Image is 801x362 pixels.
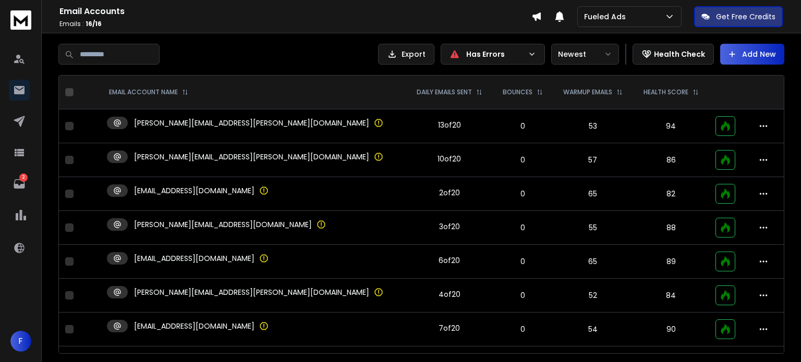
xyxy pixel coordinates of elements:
[633,109,709,143] td: 94
[59,20,531,28] p: Emails :
[134,219,312,230] p: [PERSON_NAME][EMAIL_ADDRESS][DOMAIN_NAME]
[499,222,547,233] p: 0
[633,44,714,65] button: Health Check
[134,287,369,297] p: [PERSON_NAME][EMAIL_ADDRESS][PERSON_NAME][DOMAIN_NAME]
[9,173,30,194] a: 2
[553,211,633,245] td: 55
[10,331,31,352] button: F
[134,253,254,264] p: [EMAIL_ADDRESS][DOMAIN_NAME]
[378,44,434,65] button: Export
[499,155,547,165] p: 0
[109,88,188,96] div: EMAIL ACCOUNT NAME
[499,324,547,334] p: 0
[716,11,775,22] p: Get Free Credits
[499,290,547,301] p: 0
[633,177,709,211] td: 82
[654,49,705,59] p: Health Check
[439,323,460,333] div: 7 of 20
[439,188,460,198] div: 2 of 20
[644,88,688,96] p: HEALTH SCORE
[499,256,547,267] p: 0
[584,11,630,22] p: Fueled Ads
[633,313,709,346] td: 90
[439,289,460,299] div: 4 of 20
[134,152,369,162] p: [PERSON_NAME][EMAIL_ADDRESS][PERSON_NAME][DOMAIN_NAME]
[439,221,460,232] div: 3 of 20
[553,177,633,211] td: 65
[10,10,31,30] img: logo
[563,88,612,96] p: WARMUP EMAILS
[633,279,709,313] td: 84
[551,44,619,65] button: Newest
[499,189,547,199] p: 0
[633,245,709,279] td: 89
[694,6,783,27] button: Get Free Credits
[134,321,254,331] p: [EMAIL_ADDRESS][DOMAIN_NAME]
[466,49,524,59] p: Has Errors
[720,44,784,65] button: Add New
[499,121,547,131] p: 0
[438,120,461,130] div: 13 of 20
[633,143,709,177] td: 86
[553,313,633,346] td: 54
[438,154,461,164] div: 10 of 20
[417,88,472,96] p: DAILY EMAILS SENT
[633,211,709,245] td: 88
[59,5,531,18] h1: Email Accounts
[553,143,633,177] td: 57
[439,255,460,266] div: 6 of 20
[553,109,633,143] td: 53
[134,118,369,128] p: [PERSON_NAME][EMAIL_ADDRESS][PERSON_NAME][DOMAIN_NAME]
[19,173,28,182] p: 2
[553,279,633,313] td: 52
[86,19,102,28] span: 16 / 16
[503,88,532,96] p: BOUNCES
[134,185,254,196] p: [EMAIL_ADDRESS][DOMAIN_NAME]
[553,245,633,279] td: 65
